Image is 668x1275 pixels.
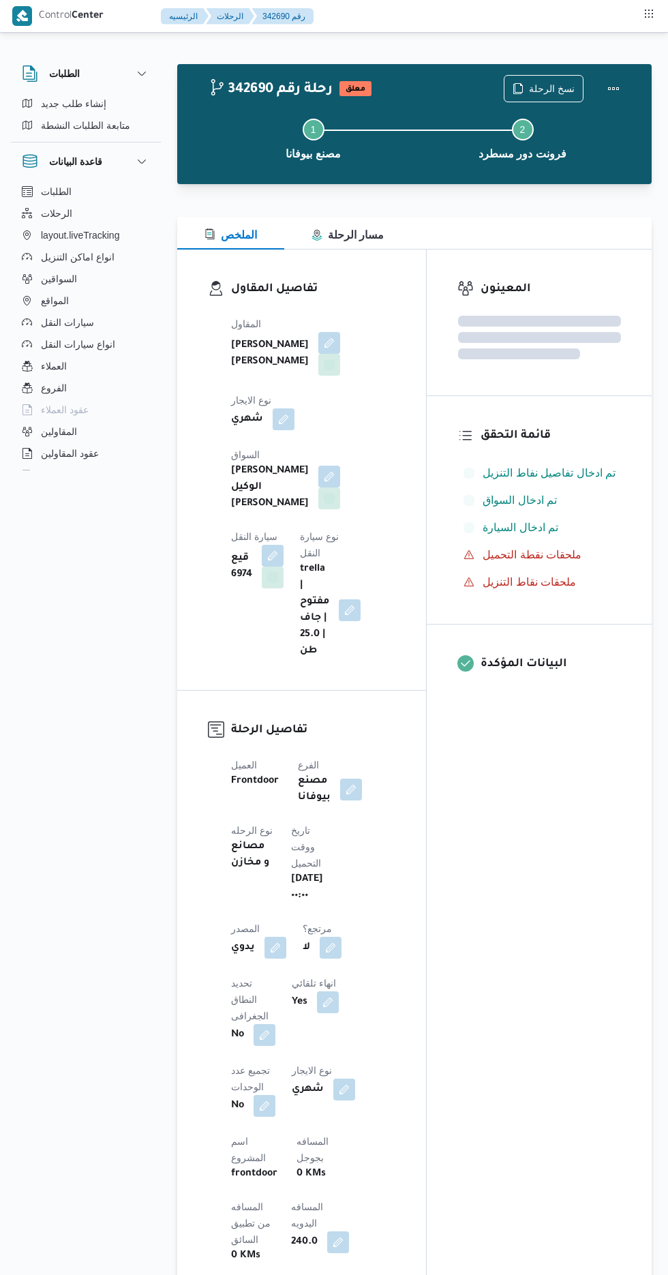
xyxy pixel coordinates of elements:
[16,115,155,136] button: متابعة الطلبات النشطة
[41,314,94,331] span: سيارات النقل
[300,561,329,659] b: trella | مفتوح | جاف | 25.0 طن
[16,202,155,224] button: الرحلات
[41,358,67,374] span: العملاء
[483,549,581,560] span: ملحقات نقطة التحميل
[16,246,155,268] button: انواع اماكن التنزيل
[483,522,558,533] span: تم ادخال السيارة
[231,1098,244,1114] b: No
[312,229,384,241] span: مسار الرحلة
[41,117,130,134] span: متابعة الطلبات النشطة
[483,494,557,506] span: تم ادخال السواق
[418,102,627,173] button: فرونت دور مسطرد
[600,75,627,102] button: Actions
[231,1136,266,1163] span: اسم المشروع
[231,1065,270,1092] span: تجميع عدد الوحدات
[504,75,583,102] button: نسخ الرحلة
[292,1081,324,1098] b: شهري
[483,520,558,536] span: تم ادخال السيارة
[311,124,316,135] span: 1
[41,95,106,112] span: إنشاء طلب جديد
[300,531,339,558] span: نوع سيارة النقل
[481,427,621,445] h3: قائمة التحقق
[231,318,261,329] span: المقاول
[291,1201,323,1229] span: المسافه اليدويه
[529,80,575,97] span: نسخ الرحلة
[16,312,155,333] button: سيارات النقل
[339,81,371,96] span: معلق
[483,574,576,590] span: ملحقات نقاط التنزيل
[41,205,72,222] span: الرحلات
[252,8,314,25] button: 342690 رقم
[520,124,526,135] span: 2
[49,65,80,82] h3: الطلبات
[16,399,155,421] button: عقود العملاء
[41,183,72,200] span: الطلبات
[303,923,332,934] span: مرتجع؟
[298,773,331,806] b: مصنع بيوفانا
[231,395,271,406] span: نوع الايجار
[231,839,272,871] b: مصانع و مخازن
[458,517,621,539] button: تم ادخال السيارة
[231,463,309,512] b: [PERSON_NAME] الوكيل [PERSON_NAME]
[458,462,621,484] button: تم ادخال تفاصيل نفاط التنزيل
[16,268,155,290] button: السواقين
[16,355,155,377] button: العملاء
[206,8,254,25] button: الرحلات
[291,1234,318,1250] b: 240.0
[11,181,161,476] div: قاعدة البيانات
[292,978,336,989] span: انهاء تلقائي
[231,411,263,427] b: شهري
[231,773,279,790] b: Frontdoor
[458,544,621,566] button: ملحقات نقطة التحميل
[231,531,277,542] span: سيارة النقل
[298,760,319,770] span: الفرع
[49,153,102,170] h3: قاعدة البيانات
[483,547,581,563] span: ملحقات نقطة التحميل
[458,490,621,511] button: تم ادخال السواق
[483,467,616,479] span: تم ادخال تفاصيل نفاط التنزيل
[16,442,155,464] button: عقود المقاولين
[231,721,395,740] h3: تفاصيل الرحلة
[291,871,332,904] b: [DATE] ٠٠:٠٠
[231,280,395,299] h3: تفاصيل المقاول
[231,825,273,836] span: نوع الرحله
[22,153,150,170] button: قاعدة البيانات
[231,940,255,956] b: يدوي
[231,1201,271,1245] span: المسافه من تطبيق السائق
[231,923,260,934] span: المصدر
[41,402,89,418] span: عقود العملاء
[41,336,115,352] span: انواع سيارات النقل
[41,249,115,265] span: انواع اماكن التنزيل
[41,467,97,483] span: اجهزة التليفون
[16,464,155,486] button: اجهزة التليفون
[204,229,257,241] span: الملخص
[297,1136,329,1163] span: المسافه بجوجل
[12,6,32,26] img: X8yXhbKr1z7QwAAAABJRU5ErkJggg==
[209,81,333,99] h2: 342690 رحلة رقم
[303,940,310,956] b: لا
[479,146,566,162] span: فرونت دور مسطرد
[72,11,104,22] b: Center
[483,492,557,509] span: تم ادخال السواق
[41,271,77,287] span: السواقين
[297,1166,326,1182] b: 0 KMs
[231,1027,244,1043] b: No
[41,292,69,309] span: المواقع
[481,280,621,299] h3: المعينون
[231,337,309,370] b: [PERSON_NAME] [PERSON_NAME]
[41,380,67,396] span: الفروع
[22,65,150,82] button: الطلبات
[161,8,209,25] button: الرئيسيه
[231,449,260,460] span: السواق
[231,978,269,1021] span: تحديد النطاق الجغرافى
[16,224,155,246] button: layout.liveTracking
[231,1248,260,1264] b: 0 KMs
[458,571,621,593] button: ملحقات نقاط التنزيل
[41,423,77,440] span: المقاولين
[231,550,252,583] b: قيع 6974
[16,181,155,202] button: الطلبات
[16,333,155,355] button: انواع سيارات النقل
[231,760,257,770] span: العميل
[41,445,99,462] span: عقود المقاولين
[16,93,155,115] button: إنشاء طلب جديد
